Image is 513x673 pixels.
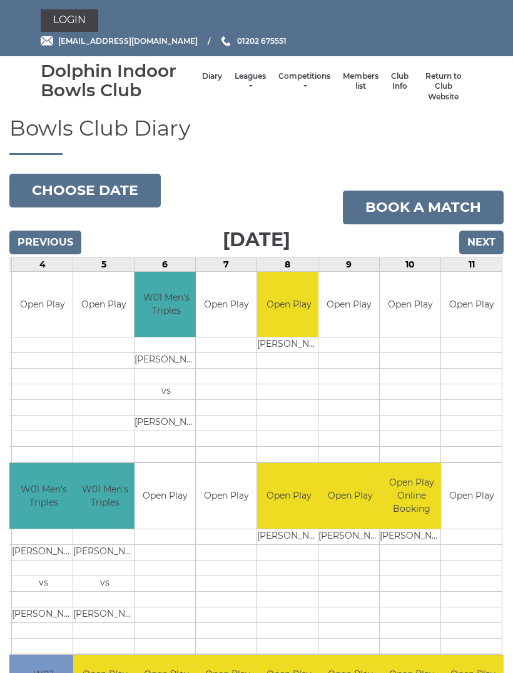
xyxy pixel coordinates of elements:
td: 11 [441,257,502,271]
td: Open Play [257,463,320,529]
td: 10 [380,257,441,271]
td: 8 [257,257,318,271]
td: 6 [135,257,196,271]
img: Email [41,36,53,46]
td: Open Play [196,463,256,529]
td: [PERSON_NAME] [257,337,320,353]
td: Open Play Online Booking [380,463,443,529]
td: [PERSON_NAME] [135,353,198,369]
td: [PERSON_NAME] [73,607,136,622]
td: W01 Men's Triples [12,463,75,529]
td: 4 [12,257,73,271]
a: Login [41,9,98,32]
input: Previous [9,231,81,254]
td: [PERSON_NAME] [12,607,75,622]
td: [PERSON_NAME] [135,416,198,431]
td: [PERSON_NAME] [257,529,320,544]
td: W01 Men's Triples [73,463,136,529]
span: [EMAIL_ADDRESS][DOMAIN_NAME] [58,36,198,46]
td: 5 [73,257,135,271]
td: Open Play [73,272,134,337]
td: vs [12,576,75,591]
td: Open Play [257,272,320,337]
a: Leagues [235,71,266,92]
td: Open Play [135,463,195,529]
span: 01202 675551 [237,36,287,46]
td: [PERSON_NAME] [318,529,382,544]
td: [PERSON_NAME] [380,529,443,544]
td: Open Play [441,272,502,337]
img: Phone us [221,36,230,46]
a: Members list [343,71,378,92]
td: [PERSON_NAME] [12,544,75,560]
td: Open Play [380,272,440,337]
td: 7 [196,257,257,271]
a: Competitions [278,71,330,92]
a: Book a match [343,191,504,224]
td: Open Play [318,463,382,529]
input: Next [459,231,504,254]
a: Phone us 01202 675551 [220,35,287,47]
td: Open Play [12,272,73,337]
h1: Bowls Club Diary [9,117,504,154]
td: Open Play [318,272,379,337]
td: [PERSON_NAME] [73,544,136,560]
td: Open Play [441,463,502,529]
td: vs [135,384,198,400]
td: Open Play [196,272,256,337]
a: Club Info [391,71,409,92]
div: Dolphin Indoor Bowls Club [41,61,196,100]
a: Return to Club Website [421,71,466,102]
td: W01 Men's Triples [135,272,198,337]
td: vs [73,576,136,591]
a: Diary [202,71,222,82]
a: Email [EMAIL_ADDRESS][DOMAIN_NAME] [41,35,198,47]
td: 9 [318,257,380,271]
button: Choose date [9,174,161,207]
